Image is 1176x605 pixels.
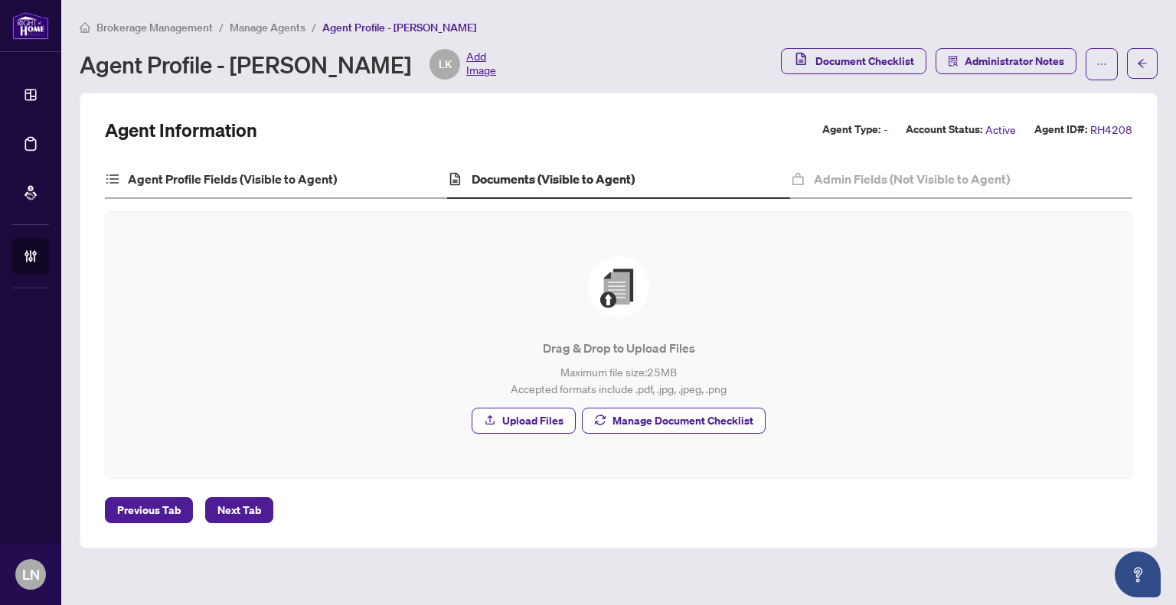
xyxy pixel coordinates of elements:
[219,18,224,36] li: /
[612,408,753,433] span: Manage Document Checklist
[822,121,880,138] label: Agent Type:
[1115,551,1161,597] button: Open asap
[205,497,273,523] button: Next Tab
[96,21,213,34] span: Brokerage Management
[936,48,1076,74] button: Administrator Notes
[12,11,49,40] img: logo
[472,170,635,188] h4: Documents (Visible to Agent)
[105,497,193,523] button: Previous Tab
[502,408,563,433] span: Upload Files
[588,256,649,317] img: File Upload
[230,21,305,34] span: Manage Agents
[124,230,1113,460] span: File UploadDrag & Drop to Upload FilesMaximum file size:25MBAccepted formats include .pdf, .jpg, ...
[80,49,496,80] div: Agent Profile - [PERSON_NAME]
[1034,121,1087,138] label: Agent ID#:
[1137,58,1148,69] span: arrow-left
[128,170,337,188] h4: Agent Profile Fields (Visible to Agent)
[781,48,926,74] button: Document Checklist
[117,498,181,522] span: Previous Tab
[582,408,766,434] button: Manage Document Checklist
[136,363,1101,397] p: Maximum file size: 25 MB Accepted formats include .pdf, .jpg, .jpeg, .png
[322,21,476,34] span: Agent Profile - [PERSON_NAME]
[948,56,959,67] span: solution
[906,121,982,138] label: Account Status:
[1090,121,1132,138] span: RH4208
[312,18,316,36] li: /
[472,408,576,434] button: Upload Files
[466,49,496,80] span: Add Image
[136,339,1101,357] p: Drag & Drop to Upload Files
[22,564,40,585] span: LN
[1096,59,1107,70] span: ellipsis
[217,498,261,522] span: Next Tab
[884,121,887,138] span: -
[815,49,914,73] span: Document Checklist
[814,170,1010,188] h4: Admin Fields (Not Visible to Agent)
[439,56,452,73] span: LK
[80,22,90,33] span: home
[985,121,1016,138] span: Active
[965,49,1064,73] span: Administrator Notes
[105,118,257,142] h2: Agent Information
